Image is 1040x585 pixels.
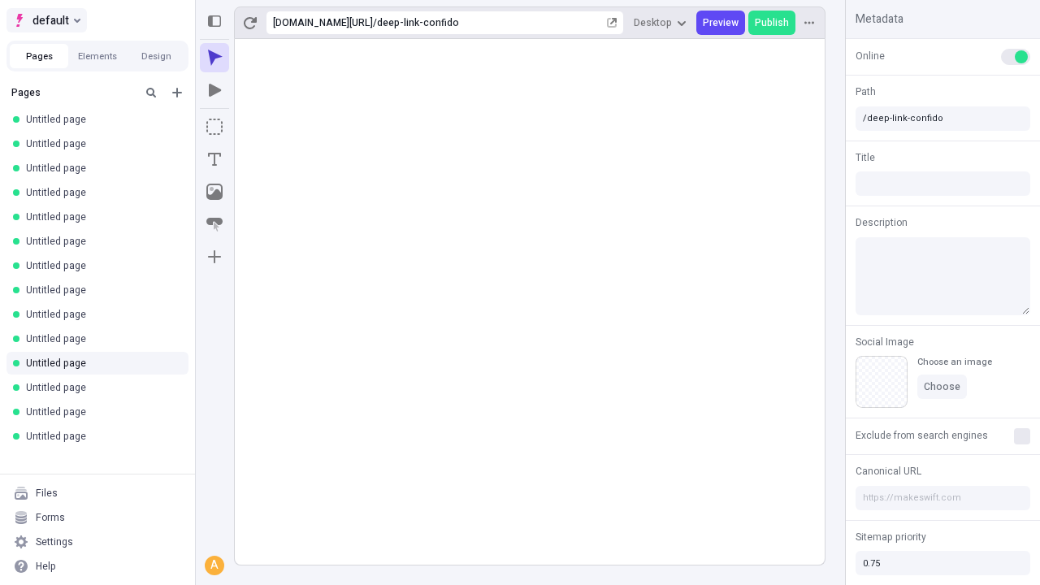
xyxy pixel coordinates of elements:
[26,381,175,394] div: Untitled page
[856,215,908,230] span: Description
[36,511,65,524] div: Forms
[26,113,175,126] div: Untitled page
[917,375,967,399] button: Choose
[26,308,175,321] div: Untitled page
[856,428,988,443] span: Exclude from search engines
[703,16,739,29] span: Preview
[26,259,175,272] div: Untitled page
[26,162,175,175] div: Untitled page
[26,405,175,418] div: Untitled page
[696,11,745,35] button: Preview
[36,535,73,548] div: Settings
[127,44,185,68] button: Design
[36,560,56,573] div: Help
[26,430,175,443] div: Untitled page
[924,380,960,393] span: Choose
[26,137,175,150] div: Untitled page
[856,49,885,63] span: Online
[373,16,377,29] div: /
[627,11,693,35] button: Desktop
[856,150,875,165] span: Title
[206,557,223,574] div: A
[200,112,229,141] button: Box
[11,86,135,99] div: Pages
[200,210,229,239] button: Button
[917,356,992,368] div: Choose an image
[10,44,68,68] button: Pages
[755,16,789,29] span: Publish
[26,284,175,297] div: Untitled page
[200,177,229,206] button: Image
[856,530,926,544] span: Sitemap priority
[856,84,876,99] span: Path
[167,83,187,102] button: Add new
[26,210,175,223] div: Untitled page
[68,44,127,68] button: Elements
[856,335,914,349] span: Social Image
[26,186,175,199] div: Untitled page
[856,464,921,479] span: Canonical URL
[36,487,58,500] div: Files
[32,11,69,30] span: default
[26,357,175,370] div: Untitled page
[26,235,175,248] div: Untitled page
[273,16,373,29] div: [URL][DOMAIN_NAME]
[377,16,604,29] div: deep-link-confido
[26,332,175,345] div: Untitled page
[634,16,672,29] span: Desktop
[856,486,1030,510] input: https://makeswift.com
[748,11,795,35] button: Publish
[6,8,87,32] button: Select site
[200,145,229,174] button: Text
